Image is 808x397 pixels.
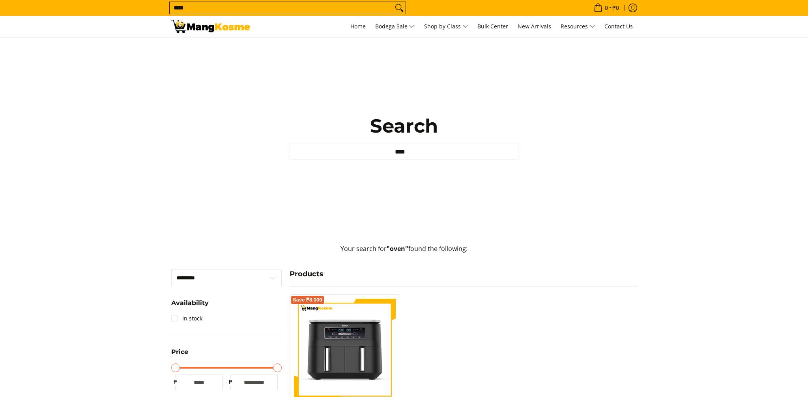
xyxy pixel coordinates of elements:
span: Save ₱8,000 [293,298,322,302]
nav: Main Menu [258,16,637,37]
span: Home [350,22,366,30]
h4: Products [290,270,637,279]
a: New Arrivals [514,16,555,37]
button: Search [393,2,406,14]
span: Price [171,349,188,355]
span: Bodega Sale [375,22,415,32]
p: Your search for found the following: [171,244,637,262]
span: Contact Us [604,22,633,30]
summary: Open [171,349,188,361]
span: Bulk Center [477,22,508,30]
h1: Search [290,114,518,138]
a: In stock [171,312,202,325]
span: ₱ [226,378,234,386]
span: Resources [561,22,595,32]
span: ₱ [171,378,179,386]
a: Contact Us [600,16,637,37]
span: Shop by Class [424,22,468,32]
a: Resources [557,16,599,37]
span: 0 [604,5,609,11]
img: Search: 5 results found for &quot;oven&quot; | Mang Kosme [171,20,250,33]
a: Bodega Sale [371,16,419,37]
strong: "oven" [387,244,408,253]
a: Shop by Class [420,16,472,37]
span: ₱0 [611,5,620,11]
summary: Open [171,300,209,312]
span: New Arrivals [518,22,551,30]
span: Availability [171,300,209,306]
a: Bulk Center [473,16,512,37]
span: • [591,4,621,12]
a: Home [346,16,370,37]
